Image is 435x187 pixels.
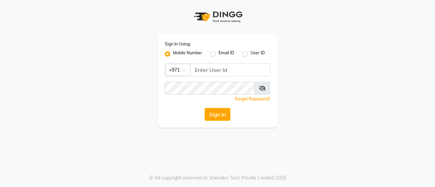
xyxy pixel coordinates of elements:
label: Sign In Using: [165,41,191,47]
label: Mobile Number [173,50,202,58]
input: Username [190,63,270,76]
input: Username [165,82,255,95]
img: logo1.svg [190,7,245,27]
button: Sign In [205,108,230,121]
a: Forgot Password? [235,96,270,101]
label: Email ID [219,50,234,58]
label: User ID [250,50,265,58]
